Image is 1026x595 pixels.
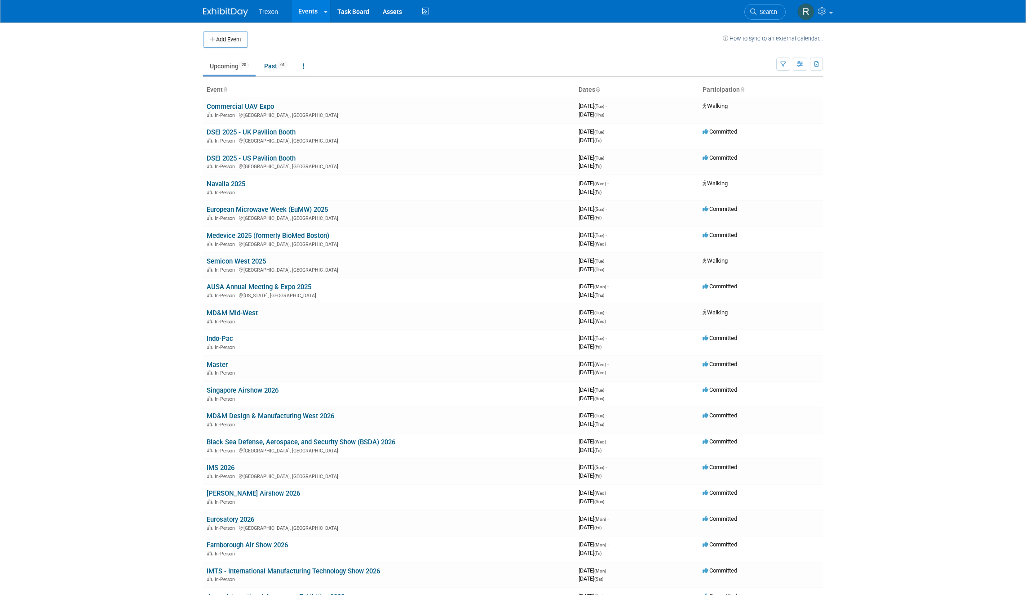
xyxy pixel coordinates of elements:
span: - [607,361,609,367]
span: [DATE] [579,111,604,118]
a: Eurosatory 2026 [207,515,254,523]
span: (Sun) [594,207,604,212]
span: [DATE] [579,214,601,221]
span: Committed [703,541,737,548]
span: (Mon) [594,542,606,547]
span: (Fri) [594,448,601,453]
span: 20 [239,62,249,68]
span: - [607,283,609,290]
span: [DATE] [579,524,601,531]
button: Add Event [203,31,248,48]
a: Sort by Start Date [595,86,600,93]
span: - [606,335,607,341]
span: - [606,232,607,238]
div: [GEOGRAPHIC_DATA], [GEOGRAPHIC_DATA] [207,214,571,221]
a: IMS 2026 [207,464,234,472]
span: Committed [703,386,737,393]
span: [DATE] [579,464,607,470]
img: In-Person Event [207,190,212,194]
span: 61 [278,62,287,68]
a: Commercial UAV Expo [207,103,274,111]
span: In-Person [215,551,238,557]
img: In-Person Event [207,112,212,117]
span: (Tue) [594,336,604,341]
span: In-Person [215,138,238,144]
span: [DATE] [579,515,609,522]
span: [DATE] [579,498,604,505]
span: In-Person [215,577,238,582]
span: [DATE] [579,162,601,169]
a: Search [744,4,786,20]
span: [DATE] [579,240,606,247]
a: AUSA Annual Meeting & Expo 2025 [207,283,311,291]
span: [DATE] [579,128,607,135]
span: [DATE] [579,283,609,290]
a: Semicon West 2025 [207,257,266,265]
span: (Mon) [594,284,606,289]
span: (Wed) [594,439,606,444]
img: In-Person Event [207,551,212,555]
span: - [607,541,609,548]
span: [DATE] [579,395,604,402]
th: Dates [575,82,699,98]
span: [DATE] [579,206,607,212]
span: Search [756,9,777,15]
span: [DATE] [579,257,607,264]
span: (Mon) [594,517,606,522]
img: In-Person Event [207,422,212,426]
div: [GEOGRAPHIC_DATA], [GEOGRAPHIC_DATA] [207,137,571,144]
a: How to sync to an external calendar... [723,35,823,42]
img: In-Person Event [207,370,212,375]
span: (Wed) [594,242,606,246]
span: Committed [703,464,737,470]
img: In-Person Event [207,164,212,168]
img: In-Person Event [207,242,212,246]
span: Committed [703,361,737,367]
div: [GEOGRAPHIC_DATA], [GEOGRAPHIC_DATA] [207,266,571,273]
span: Committed [703,489,737,496]
img: In-Person Event [207,293,212,297]
span: (Sat) [594,577,603,582]
span: Committed [703,515,737,522]
span: Committed [703,206,737,212]
a: Navalia 2025 [207,180,245,188]
a: European Microwave Week (EuMW) 2025 [207,206,328,214]
span: (Tue) [594,413,604,418]
span: Walking [703,103,728,109]
span: In-Person [215,525,238,531]
a: Master [207,361,228,369]
span: [DATE] [579,266,604,273]
span: - [606,154,607,161]
span: - [607,567,609,574]
span: Committed [703,154,737,161]
a: MD&M Mid-West [207,309,258,317]
span: (Tue) [594,259,604,264]
span: - [606,206,607,212]
span: - [607,438,609,445]
span: [DATE] [579,489,609,496]
span: In-Person [215,112,238,118]
div: [GEOGRAPHIC_DATA], [GEOGRAPHIC_DATA] [207,447,571,454]
img: Ryan Flores [797,3,814,20]
span: [DATE] [579,438,609,445]
span: In-Person [215,370,238,376]
span: [DATE] [579,447,601,453]
img: In-Person Event [207,267,212,272]
span: In-Person [215,474,238,479]
span: (Wed) [594,181,606,186]
a: [PERSON_NAME] Airshow 2026 [207,489,300,497]
span: (Thu) [594,267,604,272]
span: (Fri) [594,344,601,349]
th: Participation [699,82,823,98]
img: ExhibitDay [203,8,248,17]
span: In-Person [215,242,238,247]
span: In-Person [215,164,238,170]
a: Sort by Participation Type [740,86,744,93]
span: [DATE] [579,386,607,393]
span: [DATE] [579,541,609,548]
span: (Sun) [594,396,604,401]
div: [GEOGRAPHIC_DATA], [GEOGRAPHIC_DATA] [207,472,571,479]
span: In-Person [215,190,238,196]
a: DSEI 2025 - US Pavilion Booth [207,154,296,162]
span: (Wed) [594,362,606,367]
